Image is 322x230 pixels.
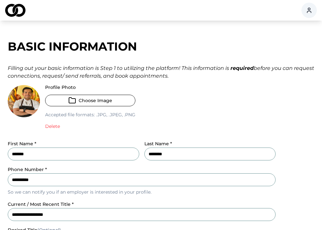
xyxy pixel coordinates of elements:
[8,141,36,147] label: First Name *
[45,85,135,90] label: Profile Photo
[8,40,314,53] div: Basic Information
[5,4,25,17] img: logo
[45,123,60,129] button: Delete
[45,111,135,118] p: Accepted file formats:
[8,189,276,195] p: So we can notify you if an employer is interested in your profile.
[230,65,254,71] strong: required
[95,112,135,118] span: .jpg, .jpeg, .png
[8,85,40,117] img: 8ecdd65d-a297-4eb4-ae2d-f01f47f011cb-Marcos-Bio-profile_picture.jpg
[8,64,314,80] div: Filling out your basic information is Step 1 to utilizing the platform! This information is befor...
[8,167,47,172] label: Phone Number *
[45,95,135,106] button: Choose Image
[8,201,74,207] label: current / most recent title *
[144,141,172,147] label: Last Name *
